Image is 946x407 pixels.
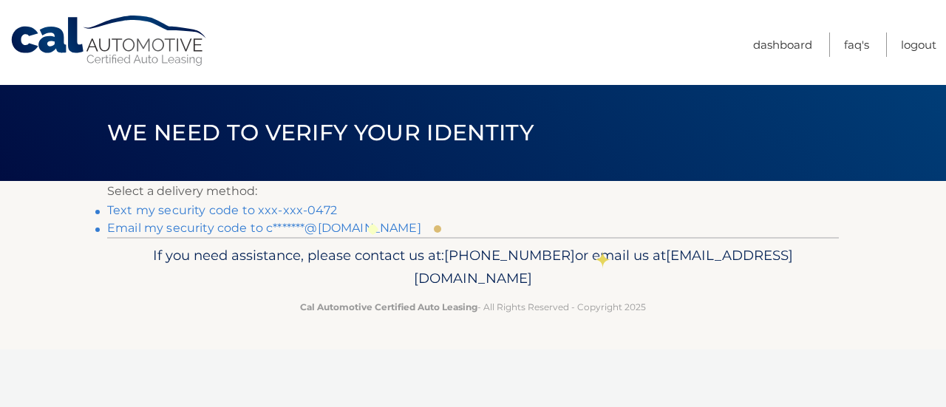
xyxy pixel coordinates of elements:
[107,119,534,146] span: We need to verify your identity
[107,181,839,202] p: Select a delivery method:
[844,33,869,57] a: FAQ's
[753,33,812,57] a: Dashboard
[901,33,936,57] a: Logout
[107,221,421,235] a: Email my security code to c*******@[DOMAIN_NAME]
[107,203,337,217] a: Text my security code to xxx-xxx-0472
[10,15,209,67] a: Cal Automotive
[117,244,829,291] p: If you need assistance, please contact us at: or email us at
[117,299,829,315] p: - All Rights Reserved - Copyright 2025
[300,301,477,312] strong: Cal Automotive Certified Auto Leasing
[444,247,575,264] span: [PHONE_NUMBER]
